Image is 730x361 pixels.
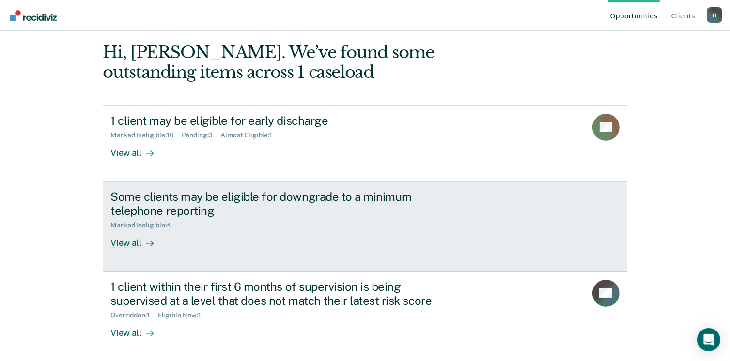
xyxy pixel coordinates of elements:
[110,319,165,338] div: View all
[103,105,627,182] a: 1 client may be eligible for early dischargeMarked Ineligible:10Pending:3Almost Eligible:1View all
[103,182,627,272] a: Some clients may be eligible for downgrade to a minimum telephone reportingMarked Ineligible:4Vie...
[110,131,181,139] div: Marked Ineligible : 10
[707,7,722,23] button: Profile dropdown button
[110,190,450,218] div: Some clients may be eligible for downgrade to a minimum telephone reporting
[110,221,178,229] div: Marked Ineligible : 4
[110,280,450,308] div: 1 client within their first 6 months of supervision is being supervised at a level that does not ...
[110,139,165,158] div: View all
[707,7,722,23] div: H
[110,229,165,248] div: View all
[220,131,280,139] div: Almost Eligible : 1
[182,131,221,139] div: Pending : 3
[103,43,522,82] div: Hi, [PERSON_NAME]. We’ve found some outstanding items across 1 caseload
[10,10,57,21] img: Recidiviz
[157,311,209,319] div: Eligible Now : 1
[697,328,720,351] div: Open Intercom Messenger
[110,311,157,319] div: Overridden : 1
[110,114,450,128] div: 1 client may be eligible for early discharge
